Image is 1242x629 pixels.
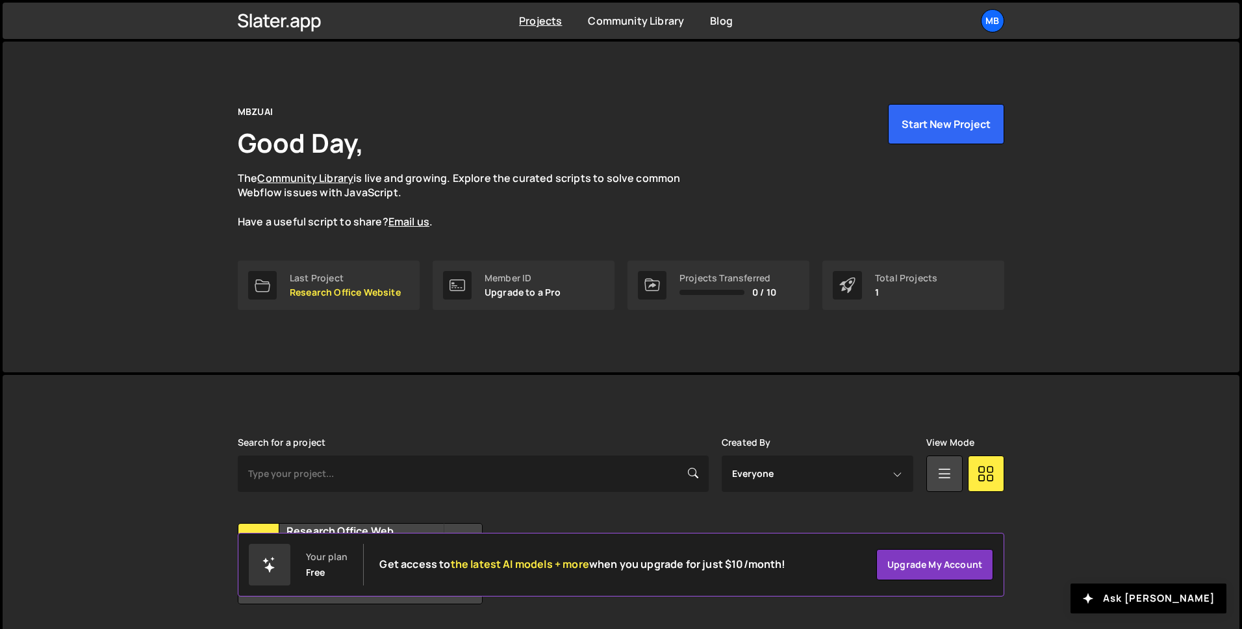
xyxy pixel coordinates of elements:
[238,104,273,120] div: MBZUAI
[290,287,401,298] p: Research Office Website
[286,524,443,538] h2: Research Office Website
[875,273,937,283] div: Total Projects
[888,104,1004,144] button: Start New Project
[388,214,429,229] a: Email us
[519,14,562,28] a: Projects
[485,273,561,283] div: Member ID
[1071,584,1226,613] button: Ask [PERSON_NAME]
[238,261,420,310] a: Last Project Research Office Website
[306,552,348,562] div: Your plan
[679,273,776,283] div: Projects Transferred
[981,9,1004,32] a: MB
[485,287,561,298] p: Upgrade to a Pro
[752,287,776,298] span: 0 / 10
[722,437,771,448] label: Created By
[379,558,785,571] h2: Get access to when you upgrade for just $10/month!
[238,437,325,448] label: Search for a project
[926,437,974,448] label: View Mode
[238,524,279,565] div: Re
[290,273,401,283] div: Last Project
[306,567,325,578] div: Free
[238,523,483,604] a: Re Research Office Website Created by [PERSON_NAME][EMAIL_ADDRESS][DOMAIN_NAME] 10 pages, last up...
[588,14,684,28] a: Community Library
[451,557,589,571] span: the latest AI models + more
[257,171,353,185] a: Community Library
[238,171,705,229] p: The is live and growing. Explore the curated scripts to solve common Webflow issues with JavaScri...
[876,549,993,580] a: Upgrade my account
[238,456,709,492] input: Type your project...
[238,125,364,160] h1: Good Day,
[710,14,733,28] a: Blog
[875,287,937,298] p: 1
